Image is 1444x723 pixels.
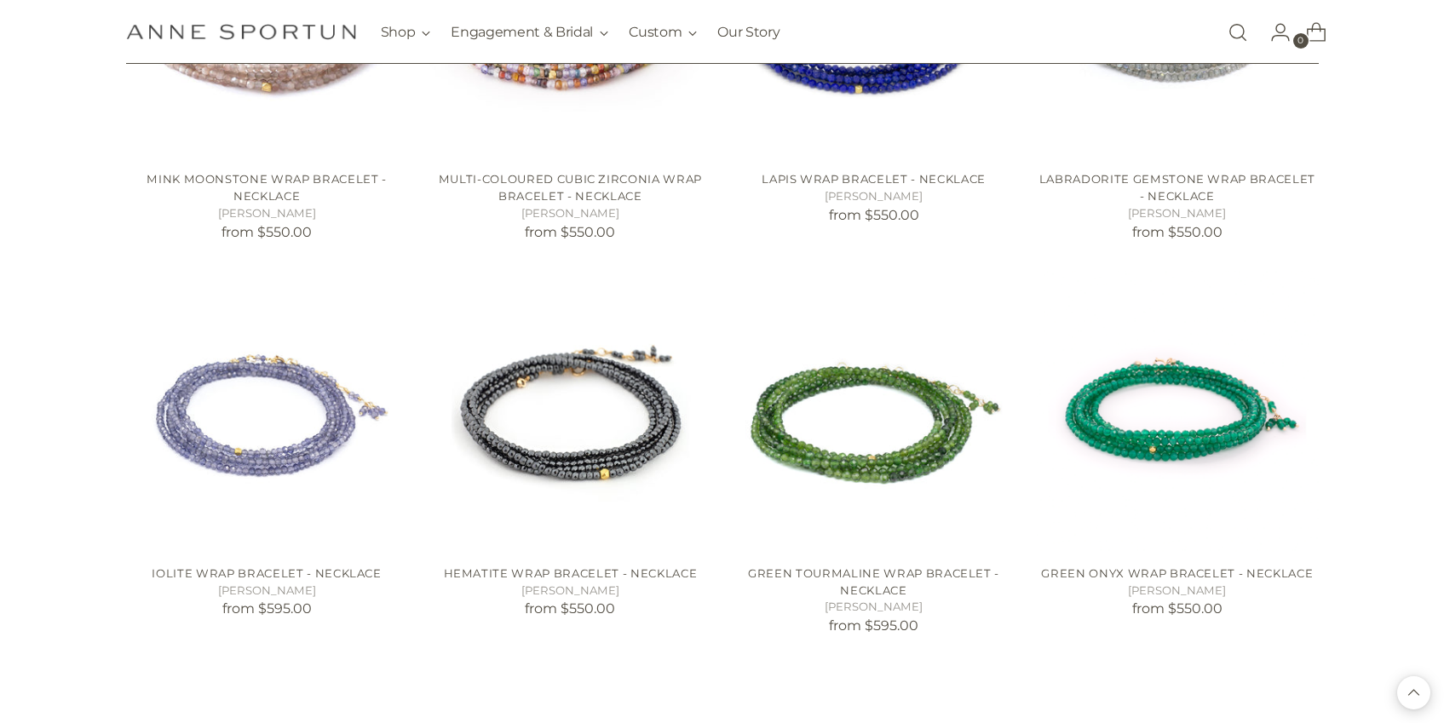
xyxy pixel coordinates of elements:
p: from $550.00 [733,205,1015,226]
p: from $550.00 [429,222,711,243]
button: Engagement & Bridal [451,14,608,51]
a: Hematite Wrap Bracelet - Necklace [429,270,711,552]
a: Labradorite Gemstone Wrap Bracelet - Necklace [1039,172,1315,203]
h5: [PERSON_NAME] [733,188,1015,205]
h5: [PERSON_NAME] [1036,582,1318,600]
a: Hematite Wrap Bracelet - Necklace [444,566,698,580]
p: from $550.00 [429,599,711,619]
p: from $595.00 [733,616,1015,636]
a: Iolite Wrap Bracelet - Necklace [152,566,381,580]
a: Open cart modal [1292,15,1326,49]
a: Go to the account page [1257,15,1291,49]
button: Custom [629,14,697,51]
a: Mink Moonstone Wrap Bracelet - Necklace [147,172,387,203]
p: from $595.00 [125,599,407,619]
a: Open search modal [1221,15,1255,49]
a: Green Tourmaline Wrap Bracelet - Necklace [733,270,1015,552]
p: from $550.00 [125,222,407,243]
a: Our Story [717,14,780,51]
h5: [PERSON_NAME] [125,582,407,600]
a: Green Onyx Wrap Bracelet - Necklace [1041,566,1313,580]
h5: [PERSON_NAME] [1036,205,1318,222]
a: Multi-Coloured Cubic Zirconia Wrap Bracelet - Necklace [439,172,702,203]
h5: [PERSON_NAME] [125,205,407,222]
h5: [PERSON_NAME] [429,205,711,222]
a: Iolite Wrap Bracelet - Necklace [125,270,407,552]
p: from $550.00 [1036,599,1318,619]
h5: [PERSON_NAME] [429,582,711,600]
a: Lapis Wrap Bracelet - Necklace [762,172,986,186]
a: Green Onyx Wrap Bracelet - Necklace [1036,270,1318,552]
button: Back to top [1397,676,1430,709]
p: from $550.00 [1036,222,1318,243]
span: 0 [1293,33,1309,49]
h5: [PERSON_NAME] [733,599,1015,616]
a: Anne Sportun Fine Jewellery [126,24,356,40]
button: Shop [381,14,431,51]
a: Green Tourmaline Wrap Bracelet - Necklace [748,566,999,597]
